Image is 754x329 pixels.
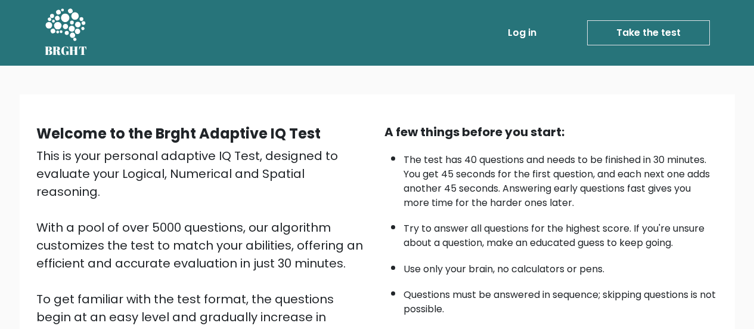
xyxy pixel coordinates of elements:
[404,282,718,316] li: Questions must be answered in sequence; skipping questions is not possible.
[36,124,321,143] b: Welcome to the Brght Adaptive IQ Test
[45,44,88,58] h5: BRGHT
[384,123,718,141] div: A few things before you start:
[503,21,541,45] a: Log in
[404,147,718,210] li: The test has 40 questions and needs to be finished in 30 minutes. You get 45 seconds for the firs...
[404,216,718,250] li: Try to answer all questions for the highest score. If you're unsure about a question, make an edu...
[587,20,710,45] a: Take the test
[45,5,88,61] a: BRGHT
[404,256,718,276] li: Use only your brain, no calculators or pens.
